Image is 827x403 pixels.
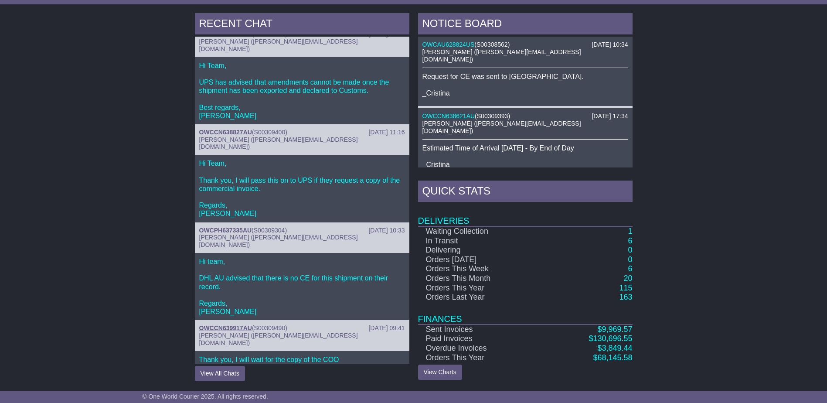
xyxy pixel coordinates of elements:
[422,144,628,169] p: Estimated Time of Arrival [DATE] - By End of Day _Cristina
[418,353,544,363] td: Orders This Year
[368,129,405,136] div: [DATE] 11:16
[254,324,286,331] span: S00309490
[602,344,632,352] span: 3,849.44
[418,255,544,265] td: Orders [DATE]
[422,113,628,120] div: ( )
[199,227,405,234] div: ( )
[418,226,544,236] td: Waiting Collection
[199,355,405,389] p: Thank you, I will wait for the copy of the COO Regards, [PERSON_NAME]
[199,234,358,248] span: [PERSON_NAME] ([PERSON_NAME][EMAIL_ADDRESS][DOMAIN_NAME])
[199,324,252,331] a: OWCCN639917AU
[619,293,632,301] a: 163
[589,334,632,343] a: $130,696.55
[195,13,409,37] div: RECENT CHAT
[422,41,628,48] div: ( )
[418,344,544,353] td: Overdue Invoices
[195,366,245,381] button: View All Chats
[199,129,252,136] a: OWCCN638827AU
[477,113,508,120] span: S00309393
[628,227,632,236] a: 1
[619,283,632,292] a: 115
[628,264,632,273] a: 6
[628,246,632,254] a: 0
[418,283,544,293] td: Orders This Year
[418,324,544,335] td: Sent Invoices
[418,246,544,255] td: Delivering
[199,61,405,120] p: Hi Team, UPS has advised that amendments cannot be made once the shipment has been exported and d...
[476,41,508,48] span: S00308562
[422,120,581,134] span: [PERSON_NAME] ([PERSON_NAME][EMAIL_ADDRESS][DOMAIN_NAME])
[199,227,252,234] a: OWCPH637335AU
[418,274,544,283] td: Orders This Month
[418,334,544,344] td: Paid Invoices
[422,48,581,63] span: [PERSON_NAME] ([PERSON_NAME][EMAIL_ADDRESS][DOMAIN_NAME])
[422,41,475,48] a: OWCAU628824US
[199,332,358,346] span: [PERSON_NAME] ([PERSON_NAME][EMAIL_ADDRESS][DOMAIN_NAME])
[199,129,405,136] div: ( )
[418,293,544,302] td: Orders Last Year
[199,257,405,316] p: Hi team, DHL AU advised that there is no CE for this shipment on their record. Regards, [PERSON_N...
[418,264,544,274] td: Orders This Week
[418,302,633,324] td: Finances
[628,236,632,245] a: 6
[597,353,632,362] span: 68,145.58
[592,41,628,48] div: [DATE] 10:34
[418,365,462,380] a: View Charts
[418,204,633,226] td: Deliveries
[623,274,632,283] a: 20
[142,393,268,400] span: © One World Courier 2025. All rights reserved.
[593,353,632,362] a: $68,145.58
[597,344,632,352] a: $3,849.44
[199,159,405,218] p: Hi Team, Thank you, I will pass this on to UPS if they request a copy of the commercial invoice. ...
[422,72,628,98] p: Request for CE was sent to [GEOGRAPHIC_DATA]. _Cristina
[368,227,405,234] div: [DATE] 10:33
[628,255,632,264] a: 0
[199,324,405,332] div: ( )
[418,181,633,204] div: Quick Stats
[422,113,475,120] a: OWCCN638621AU
[592,113,628,120] div: [DATE] 17:34
[418,236,544,246] td: In Transit
[593,334,632,343] span: 130,696.55
[368,324,405,332] div: [DATE] 09:41
[199,38,358,52] span: [PERSON_NAME] ([PERSON_NAME][EMAIL_ADDRESS][DOMAIN_NAME])
[199,136,358,150] span: [PERSON_NAME] ([PERSON_NAME][EMAIL_ADDRESS][DOMAIN_NAME])
[418,13,633,37] div: NOTICE BOARD
[597,325,632,334] a: $9,969.57
[254,227,285,234] span: S00309304
[602,325,632,334] span: 9,969.57
[254,129,286,136] span: S00309400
